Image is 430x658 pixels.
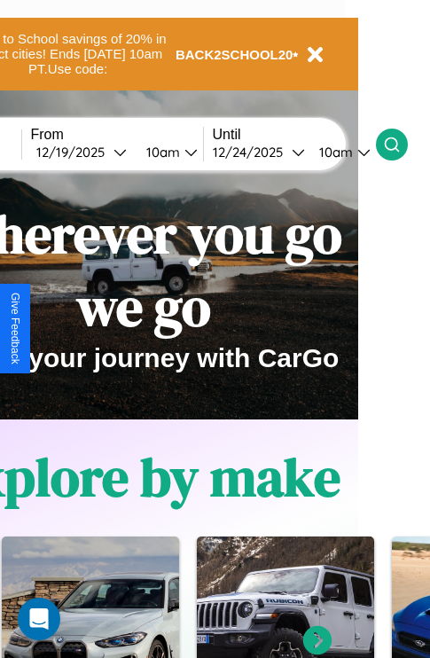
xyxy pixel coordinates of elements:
[31,127,203,143] label: From
[213,144,292,161] div: 12 / 24 / 2025
[31,143,132,161] button: 12/19/2025
[9,293,21,364] div: Give Feedback
[132,143,203,161] button: 10am
[176,47,293,62] b: BACK2SCHOOL20
[310,144,357,161] div: 10am
[137,144,184,161] div: 10am
[305,143,376,161] button: 10am
[213,127,376,143] label: Until
[36,144,113,161] div: 12 / 19 / 2025
[18,598,60,640] div: Open Intercom Messenger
